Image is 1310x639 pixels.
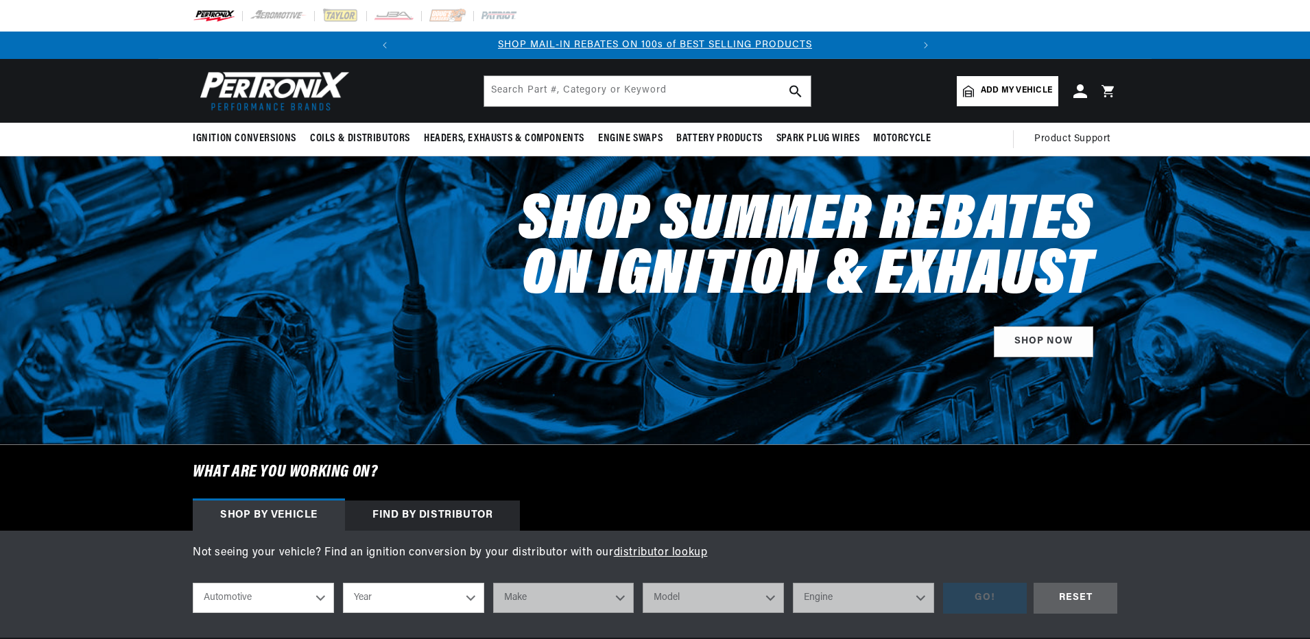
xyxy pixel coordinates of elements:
[498,40,812,50] a: SHOP MAIL-IN REBATES ON 100s of BEST SELLING PRODUCTS
[994,326,1093,357] a: SHOP NOW
[484,76,811,106] input: Search Part #, Category or Keyword
[643,583,784,613] select: Model
[158,445,1152,500] h6: What are you working on?
[493,583,634,613] select: Make
[193,123,303,155] summary: Ignition Conversions
[519,195,1093,304] h2: Shop Summer Rebates on Ignition & Exhaust
[957,76,1058,106] a: Add my vehicle
[591,123,669,155] summary: Engine Swaps
[1034,583,1117,614] div: RESET
[417,123,591,155] summary: Headers, Exhausts & Components
[793,583,934,613] select: Engine
[781,76,811,106] button: search button
[1034,123,1117,156] summary: Product Support
[676,132,763,146] span: Battery Products
[371,32,398,59] button: Translation missing: en.sections.announcements.previous_announcement
[158,32,1152,59] slideshow-component: Translation missing: en.sections.announcements.announcement_bar
[193,132,296,146] span: Ignition Conversions
[614,547,708,558] a: distributor lookup
[310,132,410,146] span: Coils & Distributors
[193,501,345,531] div: Shop by vehicle
[424,132,584,146] span: Headers, Exhausts & Components
[873,132,931,146] span: Motorcycle
[193,67,350,114] img: Pertronix
[1034,132,1110,147] span: Product Support
[866,123,938,155] summary: Motorcycle
[770,123,867,155] summary: Spark Plug Wires
[303,123,417,155] summary: Coils & Distributors
[193,583,334,613] select: Ride Type
[345,501,520,531] div: Find by Distributor
[598,132,663,146] span: Engine Swaps
[398,38,912,53] div: Announcement
[981,84,1052,97] span: Add my vehicle
[669,123,770,155] summary: Battery Products
[193,544,1117,562] p: Not seeing your vehicle? Find an ignition conversion by your distributor with our
[776,132,860,146] span: Spark Plug Wires
[398,38,912,53] div: 1 of 2
[343,583,484,613] select: Year
[912,32,940,59] button: Translation missing: en.sections.announcements.next_announcement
